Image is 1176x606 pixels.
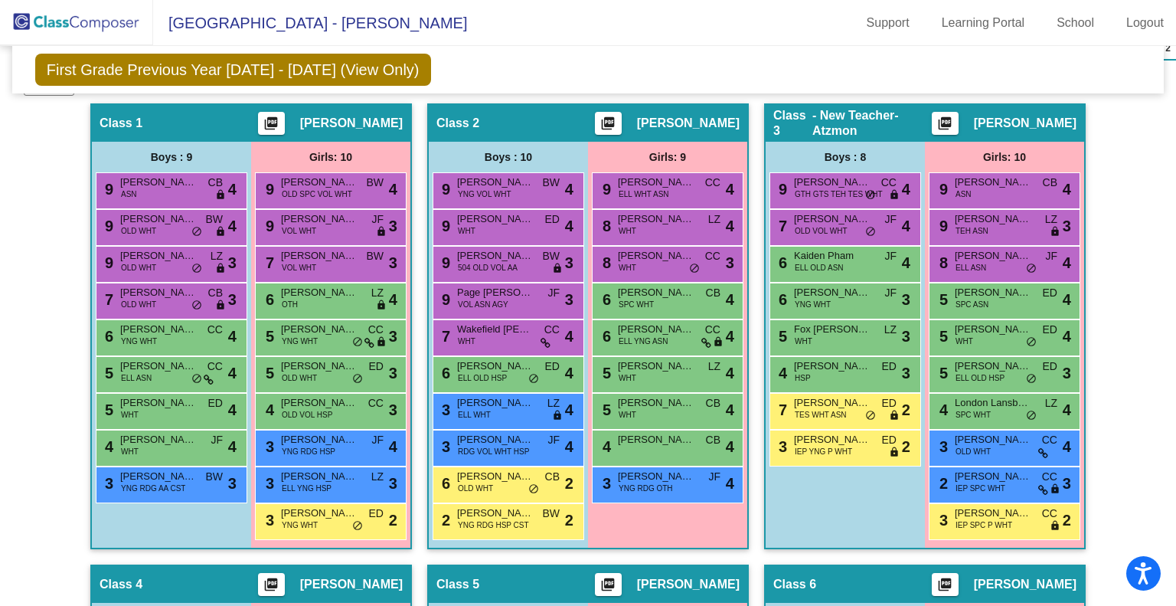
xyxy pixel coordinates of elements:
span: CC [881,175,897,191]
span: LZ [1045,395,1057,411]
span: 5 [936,328,948,345]
mat-icon: picture_as_pdf [262,116,280,137]
span: OLD VOL WHT [795,225,848,237]
span: ELL ASN [121,372,152,384]
span: YNG WHT [282,336,318,347]
span: 6 [599,328,611,345]
span: [PERSON_NAME] [281,211,358,227]
span: 4 [726,215,734,237]
span: 7 [775,218,787,234]
span: Class 3 [773,108,812,139]
span: CC [207,322,223,338]
span: ED [208,395,223,411]
span: lock [713,336,724,349]
span: lock [889,410,900,422]
span: 4 [262,401,274,418]
span: CB [1043,175,1057,191]
span: [PERSON_NAME] [955,432,1031,447]
span: CC [1042,432,1057,448]
span: 4 [902,251,910,274]
span: [PERSON_NAME] [120,359,197,374]
button: Print Students Details [932,112,959,135]
span: 6 [438,365,450,382]
span: [PERSON_NAME] [955,322,1031,337]
span: ELL ASN [955,262,986,274]
span: lock [215,226,226,238]
span: do_not_disturb_alt [191,226,202,238]
span: [PERSON_NAME] [120,395,197,411]
span: do_not_disturb_alt [352,373,363,385]
span: CC [705,175,720,191]
span: OLD WHT [282,372,317,384]
span: YNG RDG HSP [282,446,335,457]
span: HSP [795,372,811,384]
span: lock [215,189,226,201]
span: [PERSON_NAME][MEDICAL_DATA] [120,175,197,190]
span: BW [366,175,384,191]
span: ELL OLD HSP [458,372,507,384]
span: 9 [438,291,450,308]
span: Wakefield [PERSON_NAME] [457,322,534,337]
span: JF [884,248,897,264]
span: [PERSON_NAME] [794,395,871,411]
span: 5 [262,328,274,345]
span: [PERSON_NAME] [618,395,694,411]
span: 4 [1063,251,1071,274]
span: ED [545,359,560,375]
span: OLD SPC VOL WHT [282,188,352,200]
span: [PERSON_NAME] [457,359,534,374]
span: 9 [599,181,611,198]
span: [PERSON_NAME] [637,116,740,131]
span: London Lansbery [955,395,1031,411]
span: WHT [619,225,636,237]
span: 4 [1063,325,1071,348]
span: [PERSON_NAME] [120,285,197,300]
span: Page [PERSON_NAME] [457,285,534,300]
span: 3 [389,251,397,274]
span: JF [371,432,384,448]
span: BW [366,248,384,264]
span: JF [211,432,223,448]
span: 4 [101,438,113,455]
span: 4 [565,215,573,237]
span: [PERSON_NAME] [120,432,197,447]
span: ED [1043,359,1057,375]
span: WHT [458,336,475,347]
div: Girls: 10 [925,142,1084,172]
span: LZ [547,395,560,411]
span: 6 [101,328,113,345]
span: lock [552,263,563,275]
span: 4 [565,325,573,348]
span: JF [884,285,897,301]
span: 7 [262,254,274,271]
span: do_not_disturb_alt [191,263,202,275]
span: 3 [775,438,787,455]
span: lock [376,336,387,349]
span: GTH GTS TEH TES WHT [795,188,883,200]
span: [GEOGRAPHIC_DATA] - [PERSON_NAME] [153,11,467,35]
span: CC [368,322,384,338]
span: do_not_disturb_alt [1026,410,1037,422]
span: do_not_disturb_alt [528,373,539,385]
span: [PERSON_NAME] [457,175,534,190]
button: Print Students Details [258,573,285,596]
span: [PERSON_NAME] [281,248,358,264]
span: CB [706,432,720,448]
span: BW [542,175,560,191]
span: lock [215,300,226,312]
span: OLD WHT [121,262,156,274]
div: Boys : 9 [92,142,251,172]
span: SPC WHT [955,409,991,421]
span: SPC ASN [955,299,988,310]
span: [PERSON_NAME] [300,116,403,131]
span: ELL OLD ASN [795,262,844,274]
span: 9 [775,181,787,198]
span: WHT [619,372,636,384]
span: lock [1050,226,1060,238]
span: 5 [262,365,274,382]
span: - New Teacher-Atzmon [812,108,932,139]
span: BW [205,211,223,228]
a: Learning Portal [929,11,1037,35]
span: VOL WHT [282,225,316,237]
a: Logout [1114,11,1176,35]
